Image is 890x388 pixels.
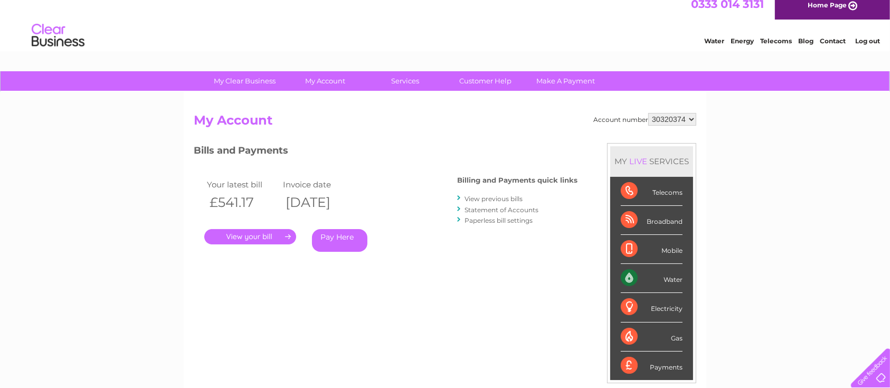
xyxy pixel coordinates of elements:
[820,45,846,53] a: Contact
[731,45,754,53] a: Energy
[457,176,577,184] h4: Billing and Payments quick links
[621,177,683,206] div: Telecoms
[465,216,533,224] a: Paperless bill settings
[760,45,792,53] a: Telecoms
[704,45,724,53] a: Water
[621,323,683,352] div: Gas
[621,235,683,264] div: Mobile
[621,293,683,322] div: Electricity
[194,143,577,162] h3: Bills and Payments
[621,206,683,235] div: Broadband
[362,71,449,91] a: Services
[282,71,369,91] a: My Account
[202,71,289,91] a: My Clear Business
[621,264,683,293] div: Water
[691,5,764,18] a: 0333 014 3131
[593,113,696,126] div: Account number
[204,229,296,244] a: .
[798,45,813,53] a: Blog
[204,192,280,213] th: £541.17
[621,352,683,380] div: Payments
[855,45,880,53] a: Log out
[523,71,610,91] a: Make A Payment
[280,192,356,213] th: [DATE]
[280,177,356,192] td: Invoice date
[627,156,649,166] div: LIVE
[465,195,523,203] a: View previous bills
[194,113,696,133] h2: My Account
[610,146,693,176] div: MY SERVICES
[312,229,367,252] a: Pay Here
[442,71,529,91] a: Customer Help
[31,27,85,60] img: logo.png
[204,177,280,192] td: Your latest bill
[465,206,538,214] a: Statement of Accounts
[196,6,695,51] div: Clear Business is a trading name of Verastar Limited (registered in [GEOGRAPHIC_DATA] No. 3667643...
